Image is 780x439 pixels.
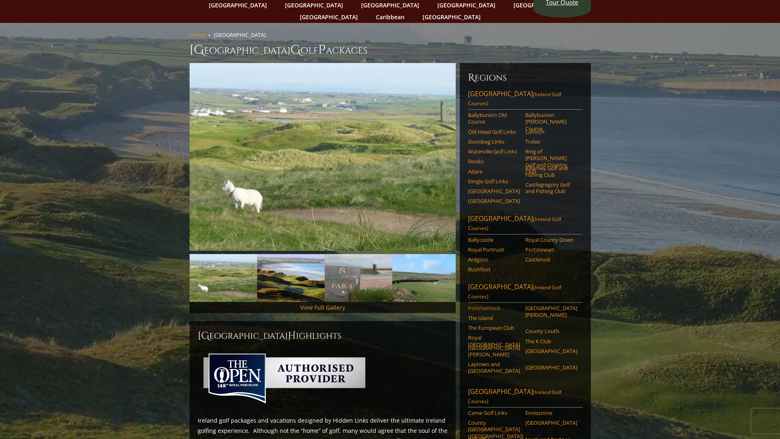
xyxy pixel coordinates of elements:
[468,256,520,263] a: Ardglass
[525,338,577,344] a: The K Club
[468,344,520,358] a: [GEOGRAPHIC_DATA][PERSON_NAME]
[468,236,520,243] a: Ballycastle
[468,334,520,348] a: Royal [GEOGRAPHIC_DATA]
[525,348,577,354] a: [GEOGRAPHIC_DATA]
[468,198,520,204] a: [GEOGRAPHIC_DATA]
[190,31,205,38] a: Home
[468,361,520,374] a: Laytown and [GEOGRAPHIC_DATA]
[198,329,448,342] h2: [GEOGRAPHIC_DATA] ighlights
[468,246,520,253] a: Royal Portrush
[372,11,409,23] a: Caribbean
[468,91,561,107] span: (Ireland Golf Courses)
[290,42,301,58] span: G
[468,315,520,321] a: The Island
[525,246,577,253] a: Portstewart
[525,256,577,263] a: Castlerock
[525,328,577,334] a: County Louth
[525,236,577,243] a: Royal County Down
[288,329,296,342] span: H
[525,112,577,132] a: Ballybunion [PERSON_NAME] Course
[468,266,520,272] a: Bushfoot
[468,158,520,164] a: Dooks
[525,128,577,135] a: Lahinch
[525,138,577,145] a: Tralee
[525,419,577,426] a: [GEOGRAPHIC_DATA]
[525,305,577,318] a: [GEOGRAPHIC_DATA][PERSON_NAME]
[190,42,591,58] h1: [GEOGRAPHIC_DATA] olf ackages
[468,148,520,155] a: Waterville Golf Links
[468,178,520,185] a: Dingle Golf Links
[468,410,520,416] a: Carne Golf Links
[468,324,520,331] a: The European Club
[468,389,561,405] span: (Ireland Golf Courses)
[468,305,520,311] a: Portmarnock
[468,89,583,110] a: [GEOGRAPHIC_DATA](Ireland Golf Courses)
[468,71,583,84] h6: Regions
[468,284,561,300] span: (Ireland Golf Courses)
[468,214,583,234] a: [GEOGRAPHIC_DATA](Ireland Golf Courses)
[525,410,577,416] a: Enniscrone
[468,128,520,135] a: Old Head Golf Links
[525,165,577,178] a: Killarney Golf and Fishing Club
[214,31,269,38] li: [GEOGRAPHIC_DATA]
[468,188,520,194] a: [GEOGRAPHIC_DATA]
[296,11,362,23] a: [GEOGRAPHIC_DATA]
[525,364,577,371] a: [GEOGRAPHIC_DATA]
[468,216,561,232] span: (Ireland Golf Courses)
[468,138,520,145] a: Doonbeg Links
[468,387,583,407] a: [GEOGRAPHIC_DATA](Ireland Golf Courses)
[525,148,577,175] a: Ring of [PERSON_NAME] Golf and Country Club
[418,11,485,23] a: [GEOGRAPHIC_DATA]
[468,112,520,125] a: Ballybunion Old Course
[318,42,326,58] span: P
[525,181,577,195] a: Castlegregory Golf and Fishing Club
[468,168,520,175] a: Adare
[300,304,345,311] a: View Full Gallery
[468,282,583,303] a: [GEOGRAPHIC_DATA](Ireland Golf Courses)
